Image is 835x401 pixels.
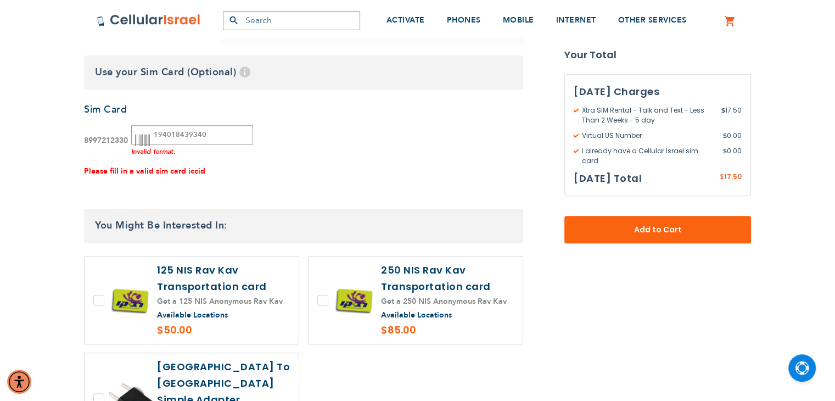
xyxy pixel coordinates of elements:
[223,11,360,30] input: Search
[574,146,723,166] span: I already have a Cellular Israel sim card
[723,131,742,141] span: 0.00
[84,55,523,90] h3: Use your Sim Card (Optional)
[386,15,425,25] span: ACTIVATE
[95,219,227,232] span: You Might Be Interested In:
[724,172,742,181] span: 17.50
[131,125,253,144] input: Please enter 9-10 digits or 17-20 digits.
[723,131,727,141] span: $
[574,83,742,100] h3: [DATE] Charges
[97,14,201,27] img: Cellular Israel Logo
[556,15,596,25] span: INTERNET
[131,144,253,157] div: Invalid format.
[84,165,253,179] div: Please fill in a valid sim card iccid
[564,216,751,243] button: Add to Cart
[723,146,727,156] span: $
[601,224,715,236] span: Add to Cart
[574,105,721,125] span: Xtra SIM Rental - Talk and Text - Less Than 2 Weeks - 5 day
[723,146,742,166] span: 0.00
[157,310,228,320] a: Available Locations
[618,15,687,25] span: OTHER SERVICES
[84,103,127,116] a: Sim Card
[721,105,725,115] span: $
[7,370,31,394] div: Accessibility Menu
[381,310,452,320] a: Available Locations
[564,47,751,63] strong: Your Total
[447,15,481,25] span: PHONES
[503,15,534,25] span: MOBILE
[720,172,724,182] span: $
[574,170,642,187] h3: [DATE] Total
[721,105,742,125] span: 17.50
[574,131,723,141] span: Virtual US Number
[84,135,128,146] span: 8997212330
[239,66,250,77] span: Help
